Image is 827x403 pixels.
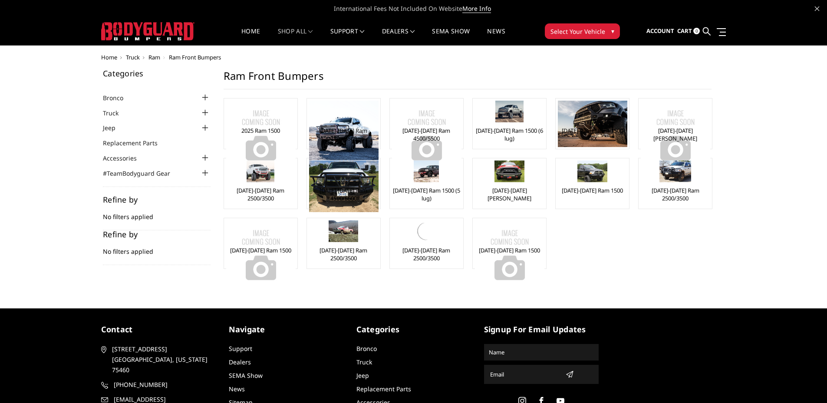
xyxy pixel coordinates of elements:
a: No Image [392,101,461,122]
a: [DATE]-[DATE] Ram 1500 [479,246,540,254]
a: No Image [641,101,710,122]
input: Name [485,345,597,359]
span: Ram Front Bumpers [169,53,221,61]
a: 2025 Ram 1500 [241,127,280,134]
a: [DATE]-[DATE] Ram 1500 [230,246,291,254]
img: No Image [641,101,710,170]
span: ▾ [611,26,614,36]
a: Bronco [356,344,377,353]
a: [DATE]-[DATE] Ram 2500/3500 [392,246,461,262]
a: [PHONE_NUMBER] [101,380,216,390]
a: Dealers [229,358,251,366]
h5: Refine by [103,196,211,203]
input: Email [487,367,562,381]
div: No filters applied [103,196,211,230]
h5: Refine by [103,230,211,238]
h5: Categories [103,69,211,77]
span: 0 [693,28,700,34]
a: [DATE]-[DATE] Ram 2500/3500 [226,187,295,202]
a: [DATE]-[DATE] Ram 1500 (5 lug) [392,187,461,202]
a: Cart 0 [677,20,700,43]
a: [DATE]-[DATE] Ram 4500/5500 [309,187,378,202]
a: [DATE]-[DATE] Ram 1500 TRX [558,127,627,142]
a: Truck [103,108,129,118]
a: Support [330,28,365,45]
img: BODYGUARD BUMPERS [101,22,194,40]
a: Truck [126,53,140,61]
span: [PHONE_NUMBER] [114,380,214,390]
a: [DATE]-[DATE] Ram 2500/3500 [309,246,378,262]
h1: Ram Front Bumpers [224,69,712,89]
a: #TeamBodyguard Gear [103,169,181,178]
a: Jeep [356,371,369,380]
span: Account [646,27,674,35]
h5: signup for email updates [484,324,599,335]
a: [DATE]-[DATE] Ram 2500/3500 [309,127,378,142]
a: [DATE]-[DATE] [PERSON_NAME] [475,187,544,202]
a: Accessories [103,154,148,163]
a: [DATE]-[DATE] Ram 1500 [562,187,623,194]
a: SEMA Show [432,28,470,45]
a: No Image [226,220,295,242]
img: No Image [226,101,296,170]
h5: Navigate [229,324,343,335]
a: No Image [226,101,295,122]
span: Select Your Vehicle [550,27,605,36]
a: SEMA Show [229,371,263,380]
a: shop all [278,28,313,45]
a: Support [229,344,252,353]
span: [STREET_ADDRESS] [GEOGRAPHIC_DATA], [US_STATE] 75460 [112,344,213,375]
div: No filters applied [103,230,211,265]
a: Dealers [382,28,415,45]
h5: contact [101,324,216,335]
a: [DATE]-[DATE] Ram 2500/3500 [641,187,710,202]
a: Replacement Parts [103,138,168,147]
a: Ram [148,53,160,61]
a: More Info [462,4,491,13]
img: No Image [226,220,296,290]
img: No Image [475,220,544,290]
img: No Image [392,101,461,170]
a: Truck [356,358,372,366]
a: Home [241,28,260,45]
a: Replacement Parts [356,385,411,393]
a: Jeep [103,123,126,132]
a: News [487,28,505,45]
a: Bronco [103,93,134,102]
a: Home [101,53,117,61]
h5: Categories [356,324,471,335]
a: [DATE]-[DATE] Ram 4500/5500 [392,127,461,142]
a: [DATE]-[DATE] Ram 1500 (6 lug) [475,127,544,142]
span: Cart [677,27,692,35]
a: No Image [475,220,544,242]
a: News [229,385,245,393]
a: Account [646,20,674,43]
button: Select Your Vehicle [545,23,620,39]
a: [DATE]-[DATE] [PERSON_NAME] [641,127,710,142]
